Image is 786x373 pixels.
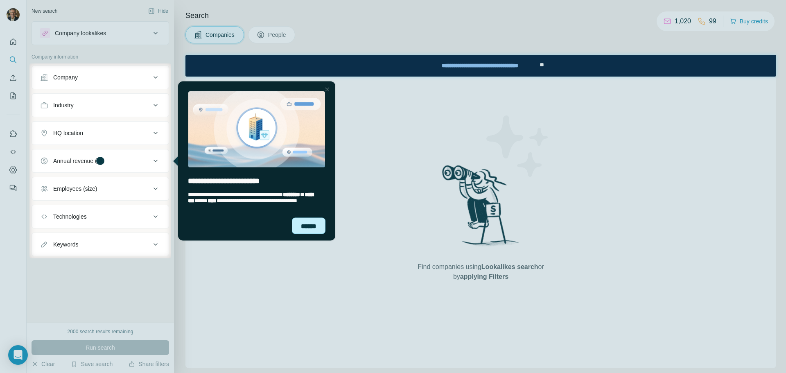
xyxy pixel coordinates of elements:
[53,212,87,221] div: Technologies
[32,95,169,115] button: Industry
[171,80,337,242] iframe: Tooltip
[32,179,169,199] button: Employees (size)
[53,73,78,81] div: Company
[32,123,169,143] button: HQ location
[32,68,169,87] button: Company
[53,101,74,109] div: Industry
[32,235,169,254] button: Keywords
[32,151,169,171] button: Annual revenue ($)
[53,157,102,165] div: Annual revenue ($)
[53,185,97,193] div: Employees (size)
[237,2,352,20] div: Upgrade plan for full access to Surfe
[53,129,83,137] div: HQ location
[53,240,78,249] div: Keywords
[32,207,169,226] button: Technologies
